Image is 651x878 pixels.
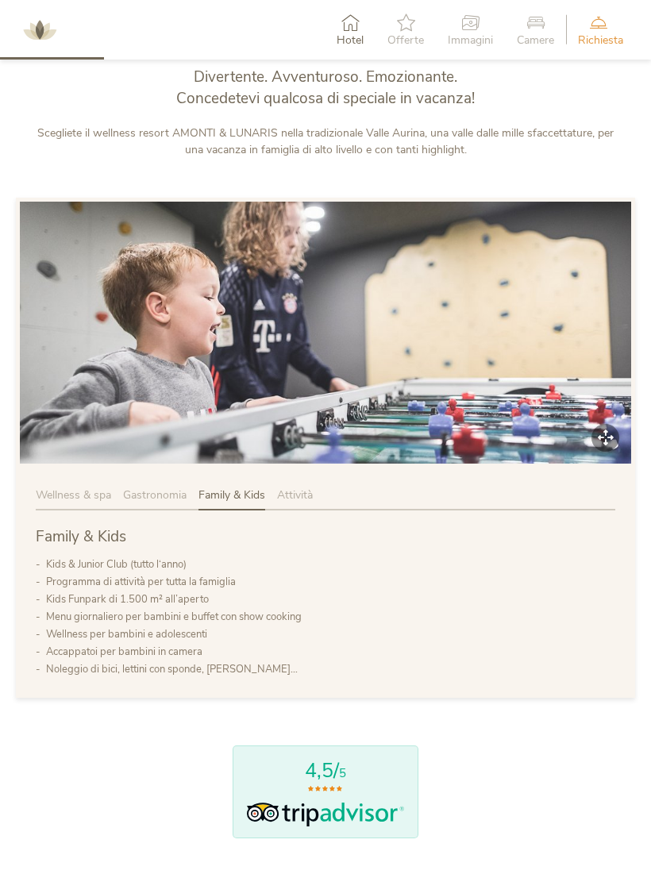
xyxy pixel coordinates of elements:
[123,487,187,503] span: Gastronomia
[46,660,615,678] li: Noleggio di bici, lettini con sponde, [PERSON_NAME]…
[32,125,619,158] p: Scegliete il wellness resort AMONTI & LUNARIS nella tradizionale Valle Aurina, una valle dalle mi...
[46,643,615,660] li: Accappatoi per bambini in camera
[46,556,615,573] li: Kids & Junior Club (tutto l‘anno)
[517,35,554,46] span: Camere
[194,67,457,87] span: Divertente. Avventuroso. Emozionante.
[578,35,623,46] span: Richiesta
[46,626,615,643] li: Wellness per bambini e adolescenti
[46,573,615,591] li: Programma di attività per tutta la famiglia
[337,35,364,46] span: Hotel
[305,757,339,784] span: 4,5/
[387,35,424,46] span: Offerte
[36,487,111,503] span: Wellness & spa
[16,24,64,35] a: AMONTI & LUNARIS Wellnessresort
[16,6,64,54] img: AMONTI & LUNARIS Wellnessresort
[176,88,475,109] span: Concedetevi qualcosa di speciale in vacanza!
[277,487,313,503] span: Attività
[36,526,126,547] span: Family & Kids
[448,35,493,46] span: Immagini
[339,765,346,781] span: 5
[198,487,265,503] span: Family & Kids
[233,745,418,838] a: 4,5/5Tripadvisor
[46,608,615,626] li: Menu giornaliero per bambini e buffet con show cooking
[46,591,615,608] li: Kids Funpark di 1.500 m² all’aperto
[245,803,406,826] img: Tripadvisor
